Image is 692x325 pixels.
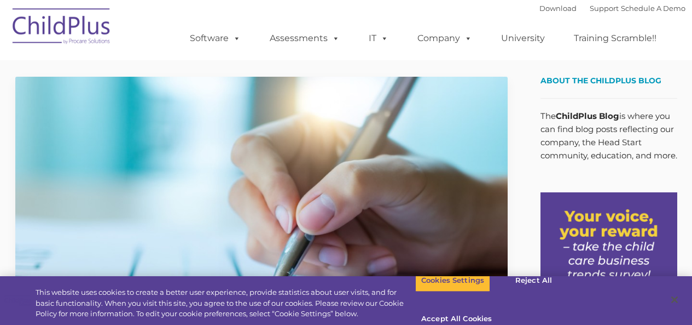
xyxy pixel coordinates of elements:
img: ChildPlus by Procare Solutions [7,1,117,55]
button: Cookies Settings [415,269,490,292]
a: IT [358,27,399,49]
strong: ChildPlus Blog [556,111,619,121]
font: | [539,4,685,13]
button: Reject All [499,269,568,292]
a: Schedule A Demo [621,4,685,13]
a: Download [539,4,577,13]
a: Training Scramble!! [563,27,667,49]
a: Assessments [259,27,351,49]
span: About the ChildPlus Blog [540,76,661,85]
a: University [490,27,556,49]
a: Support [590,4,619,13]
button: Close [662,288,687,312]
a: Software [179,27,252,49]
div: This website uses cookies to create a better user experience, provide statistics about user visit... [36,287,415,320]
p: The is where you can find blog posts reflecting our company, the Head Start community, education,... [540,110,677,162]
a: Company [406,27,483,49]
